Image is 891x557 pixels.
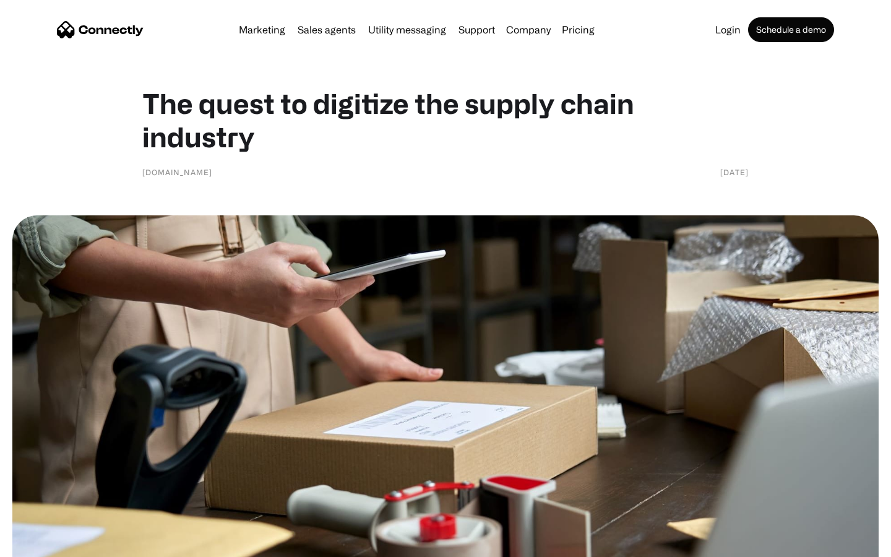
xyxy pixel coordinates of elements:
[720,166,749,178] div: [DATE]
[12,535,74,553] aside: Language selected: English
[142,166,212,178] div: [DOMAIN_NAME]
[363,25,451,35] a: Utility messaging
[25,535,74,553] ul: Language list
[293,25,361,35] a: Sales agents
[234,25,290,35] a: Marketing
[454,25,500,35] a: Support
[142,87,749,153] h1: The quest to digitize the supply chain industry
[557,25,600,35] a: Pricing
[710,25,746,35] a: Login
[748,17,834,42] a: Schedule a demo
[506,21,551,38] div: Company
